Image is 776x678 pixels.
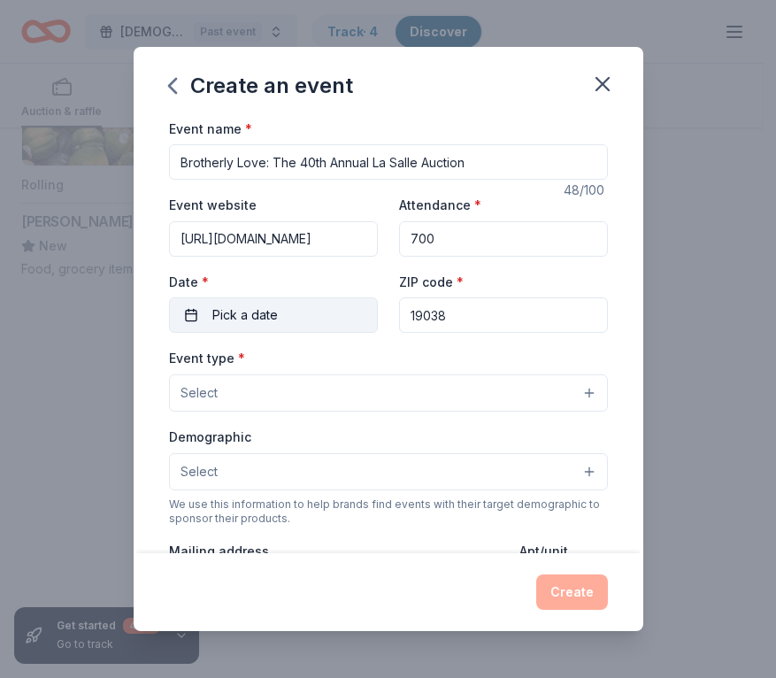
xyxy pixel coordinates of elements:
input: 20 [399,221,608,257]
span: Select [181,461,218,482]
button: Select [169,374,608,412]
div: Create an event [169,72,353,100]
label: Apt/unit [519,543,568,560]
div: We use this information to help brands find events with their target demographic to sponsor their... [169,497,608,526]
label: Event type [169,350,245,367]
label: Attendance [399,196,481,214]
label: Demographic [169,428,251,446]
button: Pick a date [169,297,378,333]
input: https://www... [169,221,378,257]
input: Spring Fundraiser [169,144,608,180]
span: Select [181,382,218,404]
span: Pick a date [212,304,278,326]
label: Event website [169,196,257,214]
input: 12345 (U.S. only) [399,297,608,333]
button: Select [169,453,608,490]
label: Event name [169,120,252,138]
div: 48 /100 [564,180,608,201]
label: Mailing address [169,543,269,560]
label: Date [169,274,378,291]
label: ZIP code [399,274,464,291]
